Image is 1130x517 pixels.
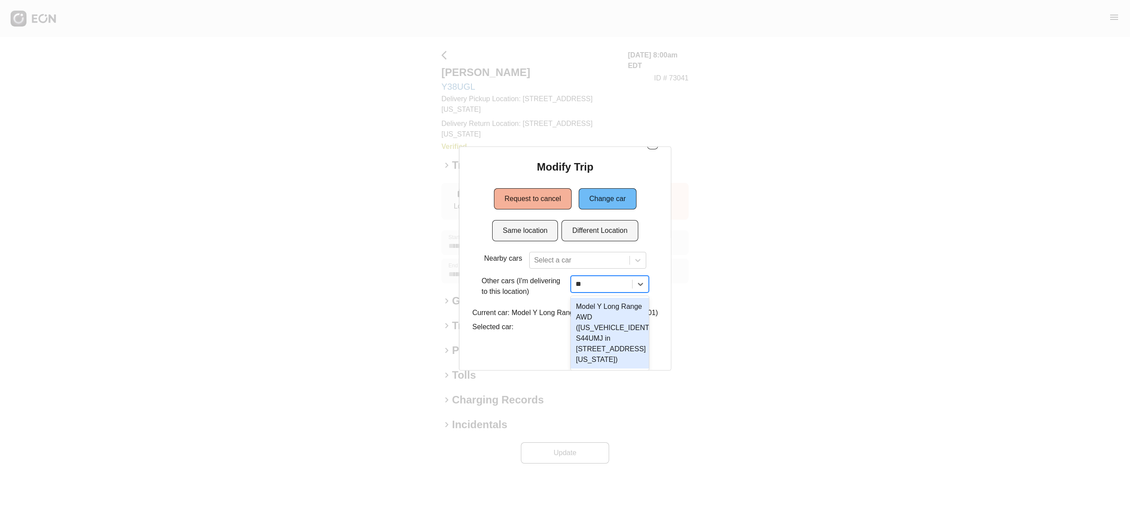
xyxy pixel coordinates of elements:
[472,308,658,318] p: Current car: Model Y Long Range AWD (Y38UGL in 11101)
[492,220,558,241] button: Same location
[537,160,593,174] h2: Modify Trip
[484,253,522,264] p: Nearby cars
[482,276,567,297] p: Other cars (I'm delivering to this location)
[472,322,658,332] p: Selected car:
[494,188,572,209] button: Request to cancel
[579,188,637,209] button: Change car
[570,298,648,369] div: Model Y Long Range AWD ([US_VEHICLE_IDENTIFICATION_NUMBER] S44UMJ in [STREET_ADDRESS][US_STATE])
[561,220,638,241] button: Different Location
